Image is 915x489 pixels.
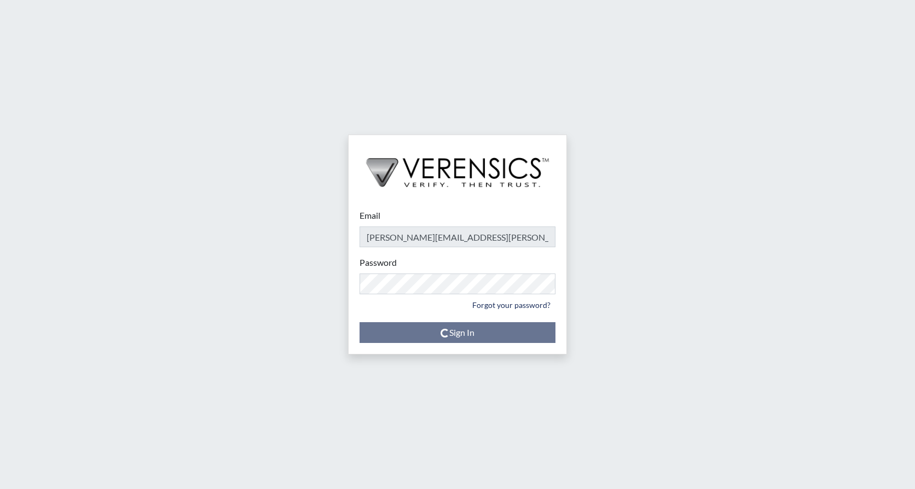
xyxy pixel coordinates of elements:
input: Email [360,226,555,247]
label: Email [360,209,380,222]
a: Forgot your password? [467,296,555,313]
button: Sign In [360,322,555,343]
img: logo-wide-black.2aad4157.png [349,135,566,199]
label: Password [360,256,397,269]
